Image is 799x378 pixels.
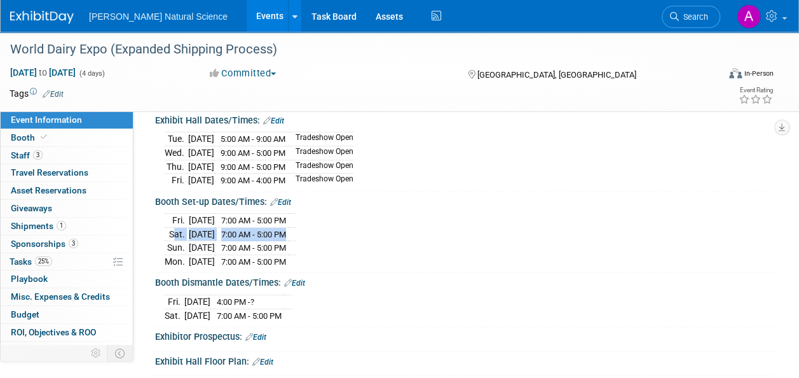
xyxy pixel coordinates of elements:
[11,309,39,319] span: Budget
[35,256,52,266] span: 25%
[10,67,76,78] span: [DATE] [DATE]
[165,214,189,228] td: Fri.
[1,342,133,359] a: Attachments2
[65,345,74,354] span: 2
[221,134,285,144] span: 5:00 AM - 9:00 AM
[11,345,74,355] span: Attachments
[189,255,215,268] td: [DATE]
[165,255,189,268] td: Mon.
[189,241,215,255] td: [DATE]
[1,164,133,181] a: Travel Reservations
[217,297,254,307] span: 4:00 PM -
[155,327,774,344] div: Exhibitor Prospectus:
[1,200,133,217] a: Giveaways
[89,11,228,22] span: [PERSON_NAME] Natural Science
[1,324,133,341] a: ROI, Objectives & ROO
[477,70,636,80] span: [GEOGRAPHIC_DATA], [GEOGRAPHIC_DATA]
[1,111,133,129] a: Event Information
[69,239,78,248] span: 3
[11,274,48,284] span: Playbook
[288,174,353,187] td: Tradeshow Open
[165,174,188,187] td: Fri.
[188,132,214,146] td: [DATE]
[11,150,43,160] span: Staff
[11,221,66,231] span: Shipments
[1,288,133,305] a: Misc. Expenses & Credits
[252,358,273,367] a: Edit
[165,132,188,146] td: Tue.
[1,129,133,146] a: Booth
[57,221,66,230] span: 1
[1,306,133,323] a: Budget
[6,38,708,61] div: World Dairy Expo (Expanded Shipping Process)
[85,345,107,361] td: Personalize Event Tab Strip
[155,111,774,127] div: Exhibit Hall Dates/Times:
[288,132,353,146] td: Tradeshow Open
[11,167,88,178] span: Travel Reservations
[221,257,286,267] span: 7:00 AM - 5:00 PM
[188,174,214,187] td: [DATE]
[33,150,43,160] span: 3
[270,198,291,207] a: Edit
[221,230,286,239] span: 7:00 AM - 5:00 PM
[165,160,188,174] td: Thu.
[221,176,285,185] span: 9:00 AM - 4:00 PM
[11,291,110,302] span: Misc. Expenses & Credits
[739,87,773,94] div: Event Rating
[11,203,52,213] span: Giveaways
[188,146,214,160] td: [DATE]
[662,66,774,85] div: Event Format
[165,227,189,241] td: Sat.
[250,297,254,307] span: ?
[1,218,133,235] a: Shipments1
[205,67,281,80] button: Committed
[11,115,82,125] span: Event Information
[184,295,210,309] td: [DATE]
[729,68,742,78] img: Format-Inperson.png
[11,185,86,195] span: Asset Reservations
[11,239,78,249] span: Sponsorships
[189,214,215,228] td: [DATE]
[221,162,285,172] span: 9:00 AM - 5:00 PM
[1,270,133,288] a: Playbook
[165,146,188,160] td: Wed.
[1,182,133,199] a: Asset Reservations
[189,227,215,241] td: [DATE]
[679,12,708,22] span: Search
[1,253,133,270] a: Tasks25%
[155,352,774,368] div: Exhibit Hall Floor Plan:
[165,241,189,255] td: Sun.
[11,132,50,143] span: Booth
[662,6,720,28] a: Search
[184,309,210,322] td: [DATE]
[1,235,133,253] a: Sponsorships3
[217,311,282,321] span: 7:00 AM - 5:00 PM
[10,11,74,24] img: ExhibitDay
[155,192,774,209] div: Booth Set-up Dates/Times:
[221,216,286,225] span: 7:00 AM - 5:00 PM
[78,69,105,78] span: (4 days)
[10,87,64,100] td: Tags
[11,327,96,337] span: ROI, Objectives & ROO
[221,243,286,253] span: 7:00 AM - 5:00 PM
[288,160,353,174] td: Tradeshow Open
[41,134,47,141] i: Booth reservation complete
[165,295,184,309] td: Fri.
[288,146,353,160] td: Tradeshow Open
[221,148,285,158] span: 9:00 AM - 5:00 PM
[165,309,184,322] td: Sat.
[284,279,305,288] a: Edit
[1,147,133,164] a: Staff3
[263,116,284,125] a: Edit
[43,90,64,99] a: Edit
[155,273,774,290] div: Booth Dismantle Dates/Times:
[737,4,761,29] img: Abbey Adkins
[245,333,266,342] a: Edit
[188,160,214,174] td: [DATE]
[107,345,133,361] td: Toggle Event Tabs
[10,256,52,267] span: Tasks
[37,67,49,78] span: to
[744,69,774,78] div: In-Person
